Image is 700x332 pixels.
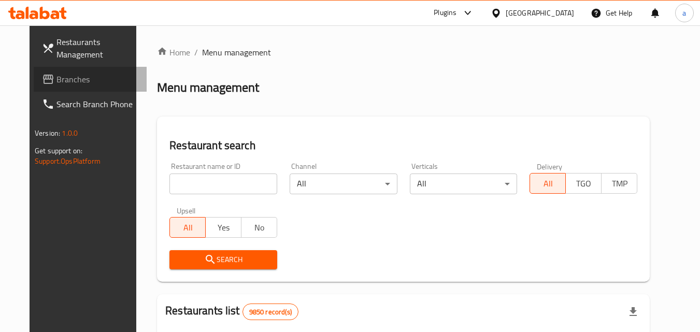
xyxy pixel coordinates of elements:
[537,163,563,170] label: Delivery
[157,46,650,59] nav: breadcrumb
[601,173,637,194] button: TMP
[34,67,147,92] a: Branches
[205,217,241,238] button: Yes
[565,173,602,194] button: TGO
[35,126,60,140] span: Version:
[242,304,298,320] div: Total records count
[246,220,273,235] span: No
[169,174,277,194] input: Search for restaurant name or ID..
[682,7,686,19] span: a
[157,79,259,96] h2: Menu management
[202,46,271,59] span: Menu management
[243,307,298,317] span: 9850 record(s)
[290,174,397,194] div: All
[56,73,138,85] span: Branches
[62,126,78,140] span: 1.0.0
[34,92,147,117] a: Search Branch Phone
[534,176,562,191] span: All
[570,176,597,191] span: TGO
[56,36,138,61] span: Restaurants Management
[194,46,198,59] li: /
[35,144,82,157] span: Get support on:
[35,154,101,168] a: Support.OpsPlatform
[169,250,277,269] button: Search
[169,217,206,238] button: All
[34,30,147,67] a: Restaurants Management
[165,303,298,320] h2: Restaurants list
[210,220,237,235] span: Yes
[177,207,196,214] label: Upsell
[157,46,190,59] a: Home
[530,173,566,194] button: All
[169,138,637,153] h2: Restaurant search
[241,217,277,238] button: No
[174,220,202,235] span: All
[410,174,518,194] div: All
[606,176,633,191] span: TMP
[434,7,456,19] div: Plugins
[506,7,574,19] div: [GEOGRAPHIC_DATA]
[178,253,269,266] span: Search
[56,98,138,110] span: Search Branch Phone
[621,299,646,324] div: Export file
